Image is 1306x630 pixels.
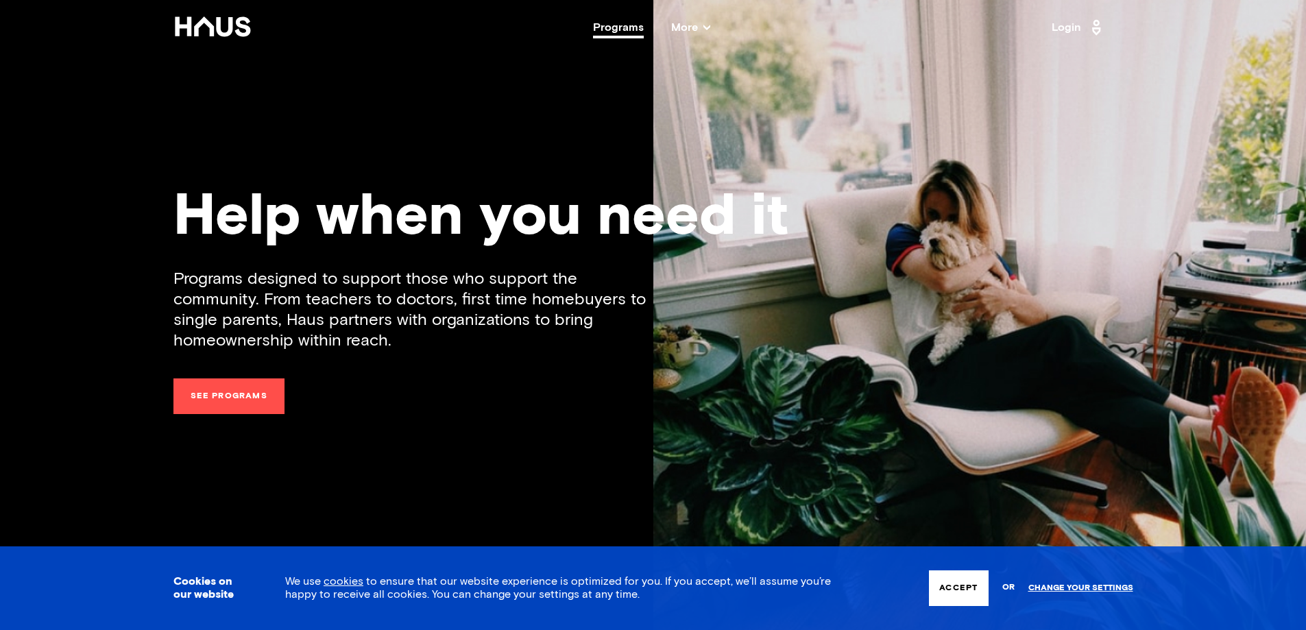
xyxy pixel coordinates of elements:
span: We use to ensure that our website experience is optimized for you. If you accept, we’ll assume yo... [285,576,831,600]
a: Login [1052,16,1105,38]
a: See programs [173,378,285,414]
a: cookies [324,576,363,587]
span: More [671,22,710,33]
div: Programs designed to support those who support the community. From teachers to doctors, first tim... [173,269,653,351]
a: Programs [593,22,644,33]
h3: Cookies on our website [173,575,251,601]
div: Help when you need it [173,189,1133,247]
a: Change your settings [1028,583,1133,593]
span: or [1002,576,1015,600]
button: Accept [929,570,988,606]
